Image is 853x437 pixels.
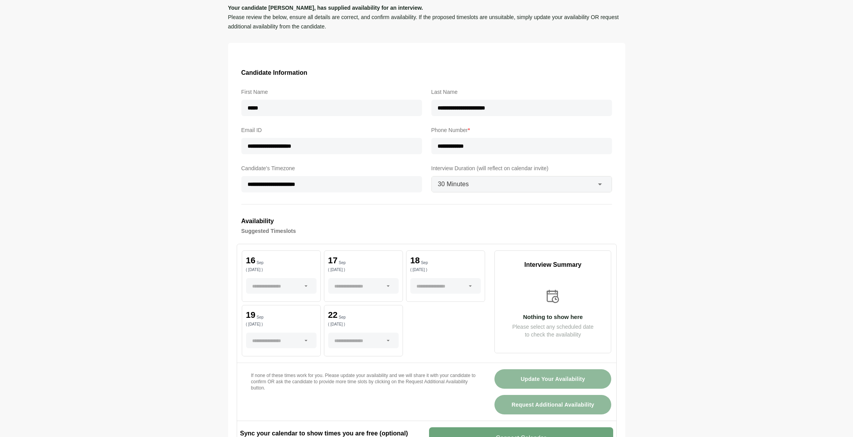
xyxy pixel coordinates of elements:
[328,311,338,319] p: 22
[438,179,469,189] span: 30 Minutes
[328,256,338,265] p: 17
[257,315,264,319] p: Sep
[251,372,476,391] p: If none of these times work for you. Please update your availability and we will share it with yo...
[228,3,625,12] p: Your candidate [PERSON_NAME], has supplied availability for an interview.
[241,68,612,78] h3: Candidate Information
[545,288,561,305] img: calender
[241,226,612,236] h4: Suggested Timeslots
[228,12,625,31] p: Please review the below, ensure all details are correct, and confirm availability. If the propose...
[241,87,422,97] label: First Name
[495,323,611,338] p: Please select any scheduled date to check the availability
[246,268,317,272] p: ( [DATE] )
[495,314,611,320] p: Nothing to show here
[241,164,422,173] label: Candidate's Timezone
[339,261,346,265] p: Sep
[410,268,481,272] p: ( [DATE] )
[494,395,612,414] button: Request Additional Availability
[241,216,612,226] h3: Availability
[328,322,399,326] p: ( [DATE] )
[241,125,422,135] label: Email ID
[246,311,255,319] p: 19
[421,261,428,265] p: Sep
[339,315,346,319] p: Sep
[431,164,612,173] label: Interview Duration (will reflect on calendar invite)
[257,261,264,265] p: Sep
[246,256,255,265] p: 16
[495,260,611,270] p: Interview Summary
[431,87,612,97] label: Last Name
[328,268,399,272] p: ( [DATE] )
[246,322,317,326] p: ( [DATE] )
[431,125,612,135] label: Phone Number
[494,369,612,389] button: Update Your Availability
[410,256,420,265] p: 18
